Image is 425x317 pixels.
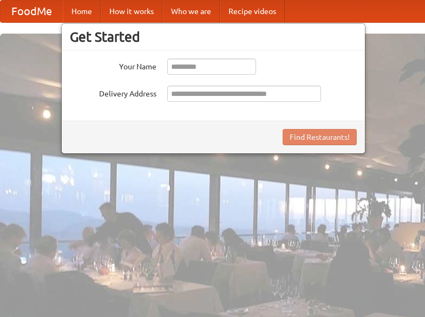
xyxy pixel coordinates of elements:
[70,29,357,45] h3: Get Started
[283,129,357,145] button: Find Restaurants!
[1,1,63,22] a: FoodMe
[63,1,101,22] a: Home
[220,1,285,22] a: Recipe videos
[70,86,156,99] label: Delivery Address
[162,1,220,22] a: Who we are
[70,59,156,72] label: Your Name
[101,1,162,22] a: How it works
